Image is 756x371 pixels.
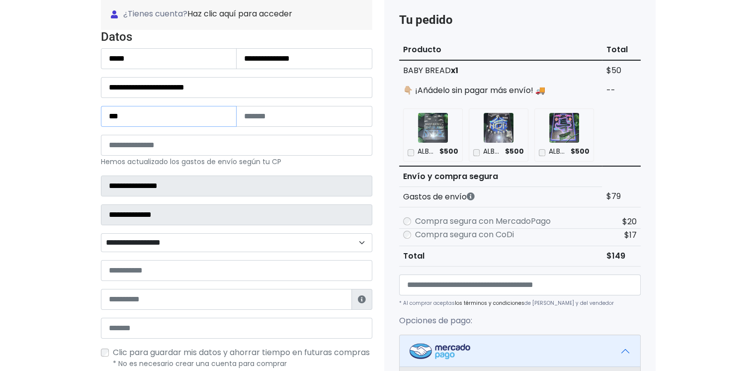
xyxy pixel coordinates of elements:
[399,186,602,207] th: Gastos de envío
[101,157,281,167] small: Hemos actualizado los gastos de envío según tu CP
[111,8,362,20] span: ¿Tienes cuenta?
[399,315,641,327] p: Opciones de pago:
[399,299,641,307] p: * Al comprar aceptas de [PERSON_NAME] y del vendedor
[410,343,470,359] img: Mercadopago Logo
[622,216,637,227] span: $20
[602,186,640,207] td: $79
[417,147,436,157] p: ALBÚM ATE LIMITADO
[483,147,502,157] p: ALBÚM LIMITADO HOP
[624,229,637,241] span: $17
[101,30,372,44] h4: Datos
[113,359,372,369] p: * No es necesario crear una cuenta para comprar
[113,347,370,358] span: Clic para guardar mis datos y ahorrar tiempo en futuras compras
[358,295,366,303] i: Estafeta lo usará para ponerse en contacto en caso de tener algún problema con el envío
[399,13,641,27] h4: Tu pedido
[455,299,524,307] a: los términos y condiciones
[187,8,292,19] a: Haz clic aquí para acceder
[602,60,640,81] td: $50
[571,147,589,157] span: $500
[399,166,602,187] th: Envío y compra segura
[418,113,448,143] img: ALBÚM ATE LIMITADO
[602,81,640,100] td: --
[415,229,514,241] label: Compra segura con CoDi
[439,147,458,157] span: $500
[467,192,475,200] i: Los gastos de envío dependen de códigos postales. ¡Te puedes llevar más productos en un solo envío !
[602,40,640,60] th: Total
[505,147,524,157] span: $500
[549,113,579,143] img: ALBÚM LIMITADO 5STAR
[451,65,458,76] strong: x1
[399,81,602,100] td: 👇🏼 ¡Añádelo sin pagar más envío! 🚚
[415,215,551,227] label: Compra segura con MercadoPago
[548,147,567,157] p: ALBÚM LIMITADO 5STAR
[399,246,602,266] th: Total
[399,60,602,81] td: BABY BREAD
[399,40,602,60] th: Producto
[484,113,513,143] img: ALBÚM LIMITADO HOP
[602,246,640,266] td: $149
